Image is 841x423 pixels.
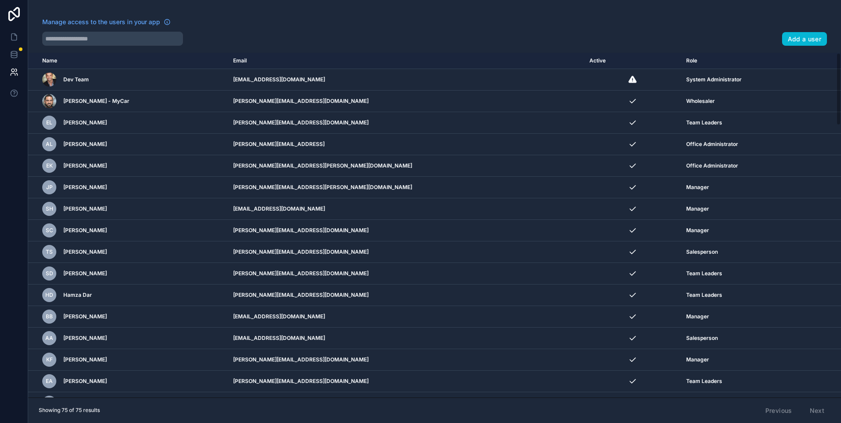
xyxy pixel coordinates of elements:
[228,306,584,328] td: [EMAIL_ADDRESS][DOMAIN_NAME]
[228,112,584,134] td: [PERSON_NAME][EMAIL_ADDRESS][DOMAIN_NAME]
[42,18,171,26] a: Manage access to the users in your app
[686,378,722,385] span: Team Leaders
[46,119,52,126] span: EL
[63,141,107,148] span: [PERSON_NAME]
[686,227,709,234] span: Manager
[686,270,722,277] span: Team Leaders
[63,378,107,385] span: [PERSON_NAME]
[63,98,129,105] span: [PERSON_NAME] - MyCar
[28,53,228,69] th: Name
[63,313,107,320] span: [PERSON_NAME]
[63,227,107,234] span: [PERSON_NAME]
[228,241,584,263] td: [PERSON_NAME][EMAIL_ADDRESS][DOMAIN_NAME]
[686,205,709,212] span: Manager
[63,162,107,169] span: [PERSON_NAME]
[63,205,107,212] span: [PERSON_NAME]
[45,292,53,299] span: HD
[228,177,584,198] td: [PERSON_NAME][EMAIL_ADDRESS][PERSON_NAME][DOMAIN_NAME]
[28,53,841,397] div: scrollable content
[46,205,53,212] span: SH
[228,263,584,284] td: [PERSON_NAME][EMAIL_ADDRESS][DOMAIN_NAME]
[228,392,584,414] td: [PERSON_NAME][EMAIL_ADDRESS][PERSON_NAME][DOMAIN_NAME]
[63,270,107,277] span: [PERSON_NAME]
[686,76,742,83] span: System Administrator
[46,313,53,320] span: BB
[228,91,584,112] td: [PERSON_NAME][EMAIL_ADDRESS][DOMAIN_NAME]
[681,53,805,69] th: Role
[228,220,584,241] td: [PERSON_NAME][EMAIL_ADDRESS][DOMAIN_NAME]
[686,141,738,148] span: Office Administrator
[63,76,89,83] span: Dev Team
[686,162,738,169] span: Office Administrator
[686,248,718,255] span: Salesperson
[686,335,718,342] span: Salesperson
[686,119,722,126] span: Team Leaders
[782,32,827,46] button: Add a user
[228,53,584,69] th: Email
[228,284,584,306] td: [PERSON_NAME][EMAIL_ADDRESS][DOMAIN_NAME]
[63,292,92,299] span: Hamza Dar
[63,248,107,255] span: [PERSON_NAME]
[39,407,100,414] span: Showing 75 of 75 results
[686,184,709,191] span: Manager
[46,356,53,363] span: KF
[686,292,722,299] span: Team Leaders
[228,134,584,155] td: [PERSON_NAME][EMAIL_ADDRESS]
[46,378,53,385] span: EA
[228,328,584,349] td: [EMAIL_ADDRESS][DOMAIN_NAME]
[63,335,107,342] span: [PERSON_NAME]
[46,162,53,169] span: EK
[46,184,53,191] span: JP
[228,69,584,91] td: [EMAIL_ADDRESS][DOMAIN_NAME]
[228,349,584,371] td: [PERSON_NAME][EMAIL_ADDRESS][DOMAIN_NAME]
[42,18,160,26] span: Manage access to the users in your app
[46,248,53,255] span: TS
[46,270,53,277] span: SD
[686,98,715,105] span: Wholesaler
[686,356,709,363] span: Manager
[63,184,107,191] span: [PERSON_NAME]
[63,119,107,126] span: [PERSON_NAME]
[686,313,709,320] span: Manager
[45,335,53,342] span: AA
[228,155,584,177] td: [PERSON_NAME][EMAIL_ADDRESS][PERSON_NAME][DOMAIN_NAME]
[63,356,107,363] span: [PERSON_NAME]
[46,227,53,234] span: SC
[46,141,53,148] span: AL
[228,198,584,220] td: [EMAIL_ADDRESS][DOMAIN_NAME]
[584,53,681,69] th: Active
[228,371,584,392] td: [PERSON_NAME][EMAIL_ADDRESS][DOMAIN_NAME]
